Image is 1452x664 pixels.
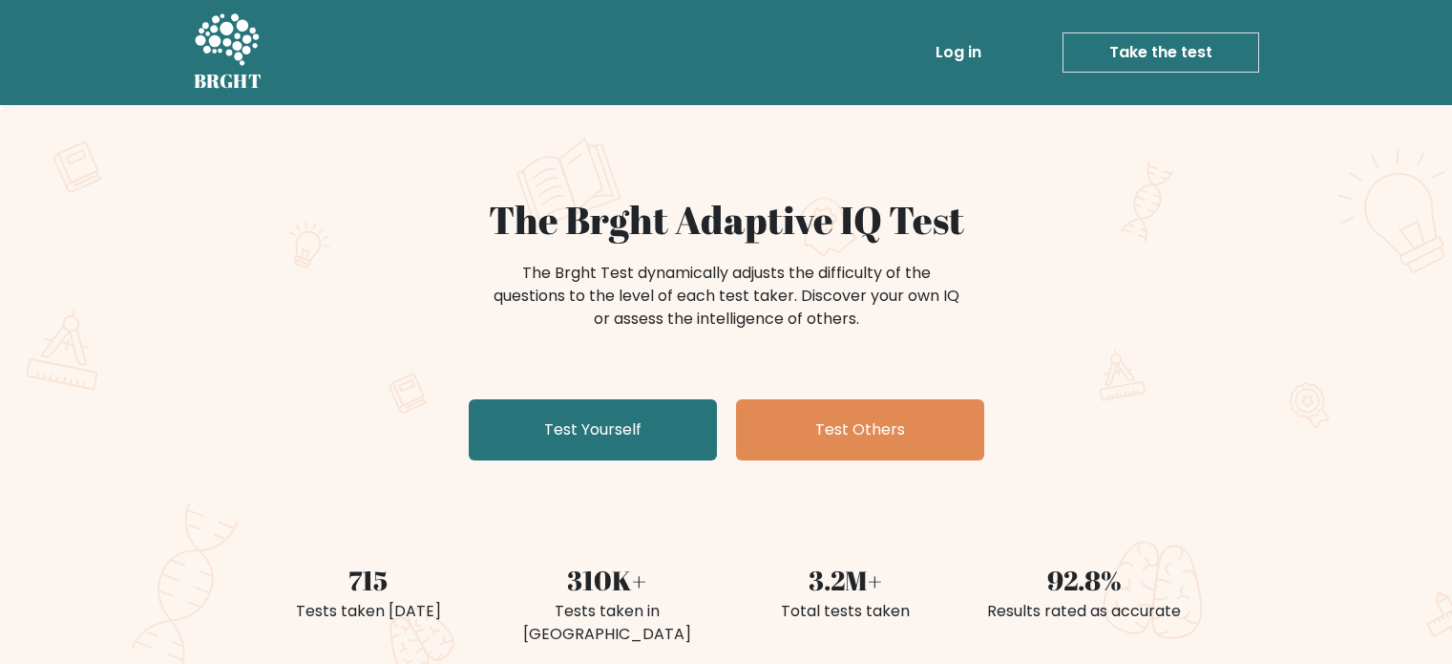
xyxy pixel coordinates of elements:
a: Test Yourself [469,399,717,461]
div: 310K+ [499,560,715,600]
div: 92.8% [977,560,1192,600]
a: Log in [928,33,989,72]
h5: BRGHT [194,70,263,93]
div: Tests taken in [GEOGRAPHIC_DATA] [499,600,715,646]
a: BRGHT [194,8,263,97]
h1: The Brght Adaptive IQ Test [261,197,1192,243]
div: Results rated as accurate [977,600,1192,623]
a: Test Others [736,399,984,461]
a: Take the test [1063,32,1259,73]
div: Total tests taken [738,600,954,623]
div: 715 [261,560,476,600]
div: Tests taken [DATE] [261,600,476,623]
div: The Brght Test dynamically adjusts the difficulty of the questions to the level of each test take... [488,262,965,331]
div: 3.2M+ [738,560,954,600]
